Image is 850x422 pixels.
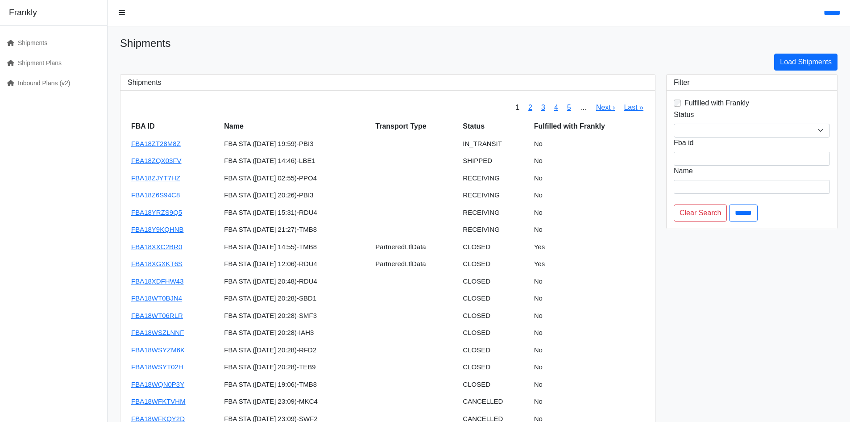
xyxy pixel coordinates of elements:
[511,98,524,117] span: 1
[131,191,180,199] a: FBA18Z6S94C8
[511,98,648,117] nav: pager
[120,37,838,50] h1: Shipments
[531,393,648,410] td: No
[459,135,530,153] td: IN_TRANSIT
[531,117,648,135] th: Fulfilled with Frankly
[220,221,372,238] td: FBA STA ([DATE] 21:27)-TMB8
[220,170,372,187] td: FBA STA ([DATE] 02:55)-PPO4
[674,205,727,221] a: Clear Search
[459,221,530,238] td: RECEIVING
[531,170,648,187] td: No
[531,255,648,273] td: Yes
[220,324,372,342] td: FBA STA ([DATE] 20:28)-IAH3
[459,359,530,376] td: CLOSED
[372,238,459,256] td: PartneredLtlData
[459,117,530,135] th: Status
[131,260,182,267] a: FBA18XGXKT6S
[131,157,182,164] a: FBA18ZQX03FV
[459,290,530,307] td: CLOSED
[531,307,648,325] td: No
[459,376,530,393] td: CLOSED
[220,376,372,393] td: FBA STA ([DATE] 19:06)-TMB8
[528,104,532,111] a: 2
[684,98,749,109] label: Fulfilled with Frankly
[531,359,648,376] td: No
[531,376,648,393] td: No
[131,209,182,216] a: FBA18YRZS9Q5
[372,117,459,135] th: Transport Type
[531,273,648,290] td: No
[220,152,372,170] td: FBA STA ([DATE] 14:46)-LBE1
[131,243,182,251] a: FBA18XXC2BR0
[131,363,183,371] a: FBA18WSYT02H
[459,307,530,325] td: CLOSED
[596,104,615,111] a: Next ›
[531,290,648,307] td: No
[220,255,372,273] td: FBA STA ([DATE] 12:06)-RDU4
[459,152,530,170] td: SHIPPED
[131,277,184,285] a: FBA18XDFHW43
[131,329,184,336] a: FBA18WSZLNNF
[131,346,185,354] a: FBA18WSYZM6K
[220,117,372,135] th: Name
[220,290,372,307] td: FBA STA ([DATE] 20:28)-SBD1
[459,393,530,410] td: CANCELLED
[220,238,372,256] td: FBA STA ([DATE] 14:55)-TMB8
[624,104,643,111] a: Last »
[220,393,372,410] td: FBA STA ([DATE] 23:09)-MKC4
[459,204,530,221] td: RECEIVING
[674,78,830,87] h3: Filter
[372,255,459,273] td: PartneredLtlData
[131,294,182,302] a: FBA18WT0BJN4
[128,78,648,87] h3: Shipments
[531,187,648,204] td: No
[531,221,648,238] td: No
[220,135,372,153] td: FBA STA ([DATE] 19:59)-PBI3
[220,187,372,204] td: FBA STA ([DATE] 20:26)-PBI3
[220,204,372,221] td: FBA STA ([DATE] 15:31)-RDU4
[459,273,530,290] td: CLOSED
[459,324,530,342] td: CLOSED
[674,109,694,120] label: Status
[774,54,838,71] a: Load Shipments
[674,138,693,148] label: Fba id
[531,324,648,342] td: No
[541,104,545,111] a: 3
[459,255,530,273] td: CLOSED
[531,152,648,170] td: No
[220,307,372,325] td: FBA STA ([DATE] 20:28)-SMF3
[531,204,648,221] td: No
[128,117,220,135] th: FBA ID
[220,273,372,290] td: FBA STA ([DATE] 20:48)-RDU4
[131,226,184,233] a: FBA18Y9KQHNB
[459,238,530,256] td: CLOSED
[131,174,180,182] a: FBA18ZJYT7HZ
[220,342,372,359] td: FBA STA ([DATE] 20:28)-RFD2
[576,98,592,117] span: …
[531,135,648,153] td: No
[531,238,648,256] td: Yes
[131,397,186,405] a: FBA18WFKTVHM
[554,104,558,111] a: 4
[459,342,530,359] td: CLOSED
[131,312,183,319] a: FBA18WT06RLR
[459,187,530,204] td: RECEIVING
[220,359,372,376] td: FBA STA ([DATE] 20:28)-TEB9
[567,104,571,111] a: 5
[531,342,648,359] td: No
[674,166,693,176] label: Name
[131,140,181,147] a: FBA18ZT28M8Z
[131,380,184,388] a: FBA18WQN0P3Y
[459,170,530,187] td: RECEIVING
